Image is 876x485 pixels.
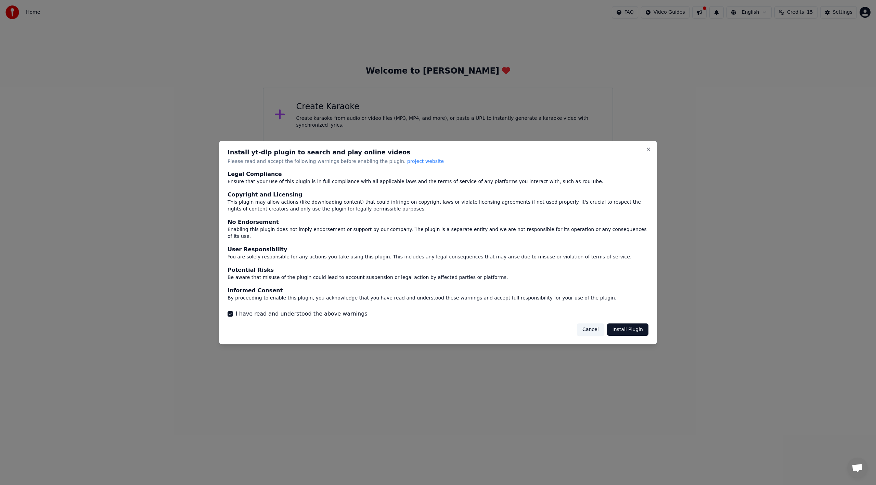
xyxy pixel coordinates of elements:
label: I have read and understood the above warnings [236,310,368,318]
div: Be aware that misuse of the plugin could lead to account suspension or legal action by affected p... [228,274,648,281]
div: Informed Consent [228,286,648,295]
div: Enabling this plugin does not imply endorsement or support by our company. The plugin is a separa... [228,227,648,240]
div: By proceeding to enable this plugin, you acknowledge that you have read and understood these warn... [228,295,648,302]
div: No Endorsement [228,218,648,227]
div: Copyright and Licensing [228,191,648,199]
div: Ensure that your use of this plugin is in full compliance with all applicable laws and the terms ... [228,179,648,186]
div: You are solely responsible for any actions you take using this plugin. This includes any legal co... [228,254,648,260]
div: Legal Compliance [228,170,648,179]
h2: Install yt-dlp plugin to search and play online videos [228,149,648,155]
button: Cancel [577,323,604,336]
span: project website [407,158,444,164]
div: Potential Risks [228,266,648,274]
p: Please read and accept the following warnings before enabling the plugin. [228,158,648,165]
div: User Responsibility [228,245,648,254]
div: This plugin may allow actions (like downloading content) that could infringe on copyright laws or... [228,199,648,213]
button: Install Plugin [607,323,648,336]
